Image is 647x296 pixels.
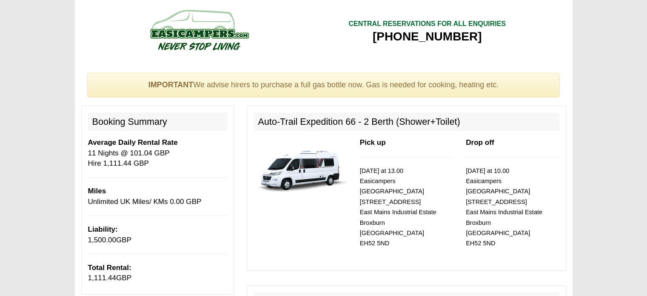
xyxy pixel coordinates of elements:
small: [DATE] at 13.00 Easicampers [GEOGRAPHIC_DATA] [STREET_ADDRESS] East Mains Industrial Estate Broxb... [360,167,436,247]
b: Liability: [88,225,118,233]
p: GBP [88,224,228,245]
b: Total Rental: [88,264,131,272]
img: 339.jpg [254,138,347,198]
b: Drop off [466,138,494,147]
b: Miles [88,187,106,195]
h2: Booking Summary [88,112,228,131]
p: GBP [88,263,228,284]
div: [PHONE_NUMBER] [348,29,506,44]
p: 11 Nights @ 101.04 GBP Hire 1,111.44 GBP [88,138,228,169]
strong: IMPORTANT [148,80,194,89]
span: 1,500.00 [88,236,117,244]
span: 1,111.44 [88,274,117,282]
h2: Auto-Trail Expedition 66 - 2 Berth (Shower+Toilet) [254,112,559,131]
img: campers-checkout-logo.png [118,6,280,53]
p: Unlimited UK Miles/ KMs 0.00 GBP [88,186,228,207]
div: CENTRAL RESERVATIONS FOR ALL ENQUIRIES [348,19,506,29]
b: Average Daily Rental Rate [88,138,178,147]
div: We advise hirers to purchase a full gas bottle now. Gas is needed for cooking, heating etc. [87,73,560,98]
b: Pick up [360,138,386,147]
small: [DATE] at 10.00 Easicampers [GEOGRAPHIC_DATA] [STREET_ADDRESS] East Mains Industrial Estate Broxb... [466,167,542,247]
